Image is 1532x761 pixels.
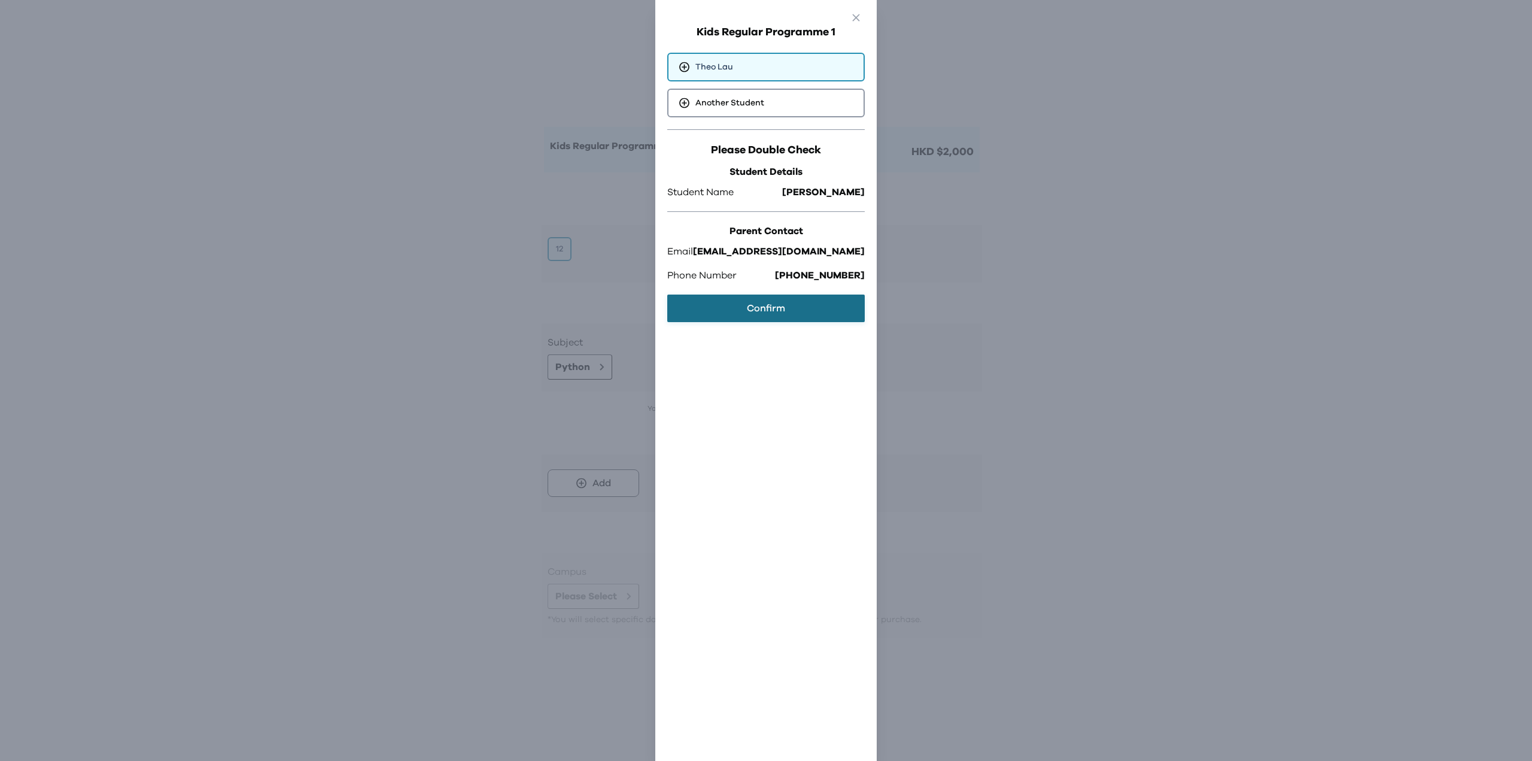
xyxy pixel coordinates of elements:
h3: Parent Contact [667,224,865,238]
h2: Please Double Check [667,142,865,159]
span: [PERSON_NAME] [782,185,865,199]
h3: Student Details [667,165,865,179]
span: Phone Number [667,268,737,283]
button: Confirm [667,295,865,322]
span: Another Student [695,97,764,109]
h2: Kids Regular Programme 1 [667,24,865,41]
span: [PHONE_NUMBER] [775,268,865,283]
span: [EMAIL_ADDRESS][DOMAIN_NAME] [693,244,865,259]
div: Another Student [667,89,865,117]
span: Email [667,244,693,259]
div: Theo Lau [667,53,865,81]
span: Theo Lau [695,61,733,73]
span: Student Name [667,185,734,199]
